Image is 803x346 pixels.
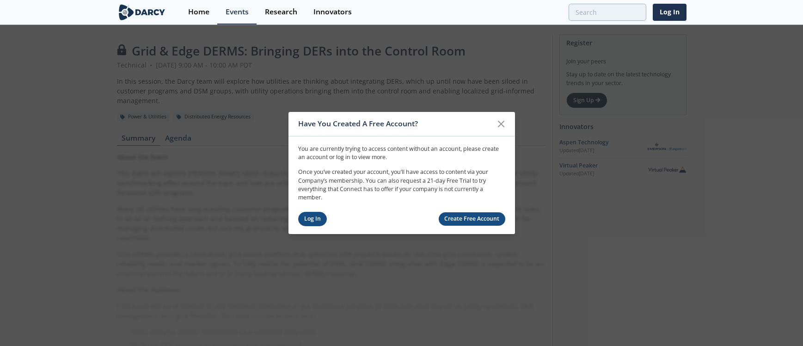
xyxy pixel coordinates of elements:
a: Log In [298,212,327,226]
div: Home [188,8,209,16]
div: Innovators [313,8,352,16]
div: Have You Created A Free Account? [298,115,493,133]
a: Log In [653,4,687,21]
p: You are currently trying to access content without an account, please create an account or log in... [298,144,505,161]
p: Once you’ve created your account, you’ll have access to content via your Company’s membership. Yo... [298,168,505,202]
img: logo-wide.svg [117,4,167,20]
div: Research [265,8,297,16]
input: Advanced Search [569,4,646,21]
div: Events [226,8,249,16]
a: Create Free Account [439,212,505,226]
